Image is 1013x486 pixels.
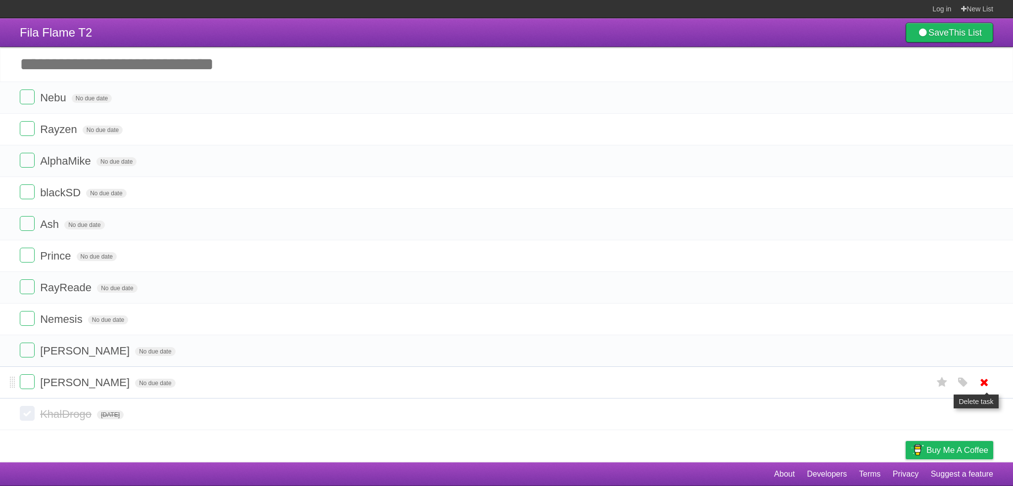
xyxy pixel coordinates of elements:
label: Done [20,153,35,168]
span: No due date [64,221,104,229]
a: Buy me a coffee [906,441,993,459]
span: No due date [83,126,123,134]
label: Done [20,311,35,326]
span: No due date [96,157,137,166]
a: Developers [807,465,847,484]
label: Star task [933,374,952,391]
label: Done [20,406,35,421]
img: Buy me a coffee [911,442,924,458]
b: This List [949,28,982,38]
span: No due date [72,94,112,103]
span: No due date [77,252,117,261]
span: blackSD [40,186,83,199]
span: No due date [86,189,126,198]
label: Done [20,279,35,294]
span: Ash [40,218,61,230]
span: [PERSON_NAME] [40,376,132,389]
label: Done [20,343,35,357]
a: About [774,465,795,484]
label: Done [20,248,35,263]
label: Done [20,374,35,389]
span: KhalDrogo [40,408,94,420]
label: Done [20,216,35,231]
span: Fila Flame T2 [20,26,92,39]
label: Done [20,121,35,136]
span: Nebu [40,91,69,104]
a: Terms [859,465,881,484]
a: Suggest a feature [931,465,993,484]
span: [DATE] [97,410,124,419]
span: RayReade [40,281,94,294]
a: SaveThis List [906,23,993,43]
a: Privacy [893,465,919,484]
span: Buy me a coffee [926,442,988,459]
span: Prince [40,250,73,262]
span: [PERSON_NAME] [40,345,132,357]
label: Done [20,89,35,104]
span: Nemesis [40,313,85,325]
span: No due date [135,379,175,388]
span: No due date [88,315,128,324]
span: AlphaMike [40,155,93,167]
label: Done [20,184,35,199]
span: No due date [135,347,175,356]
span: Rayzen [40,123,80,135]
span: No due date [97,284,137,293]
